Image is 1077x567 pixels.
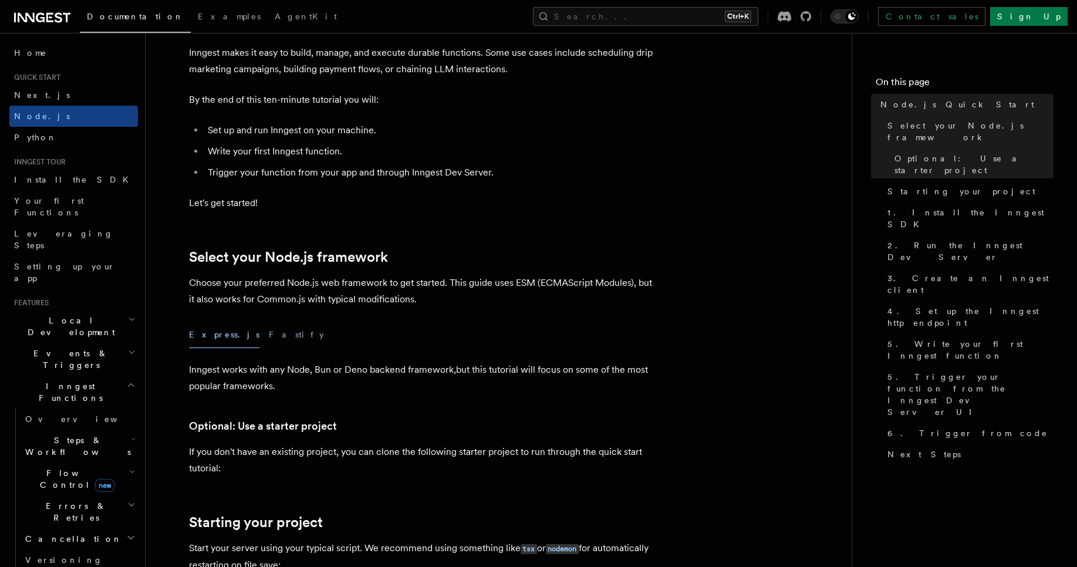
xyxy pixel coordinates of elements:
p: If you don't have an existing project, you can clone the following starter project to run through... [189,444,659,477]
a: Select your Node.js framework [189,249,388,265]
p: By the end of this ten-minute tutorial you will: [189,92,659,108]
span: Install the SDK [14,175,136,184]
button: Errors & Retries [21,495,138,528]
span: 4. Set up the Inngest http endpoint [887,305,1054,329]
button: Fastify [269,322,324,348]
span: Local Development [9,315,128,338]
p: Inngest makes it easy to build, manage, and execute durable functions. Some use cases include sch... [189,45,659,77]
span: Setting up your app [14,262,115,283]
li: Write your first Inngest function. [204,143,659,160]
button: Express.js [189,322,259,348]
span: Next.js [14,90,70,100]
span: Node.js Quick Start [880,99,1034,110]
button: Search...Ctrl+K [533,7,758,26]
span: Optional: Use a starter project [894,153,1054,176]
span: 6. Trigger from code [887,427,1048,439]
a: Optional: Use a starter project [189,418,337,434]
a: tsx [521,542,537,553]
a: Contact sales [878,7,985,26]
code: tsx [521,544,537,554]
a: Overview [21,409,138,430]
span: Steps & Workflows [21,434,131,458]
a: Starting your project [189,514,323,531]
p: Inngest works with any Node, Bun or Deno backend framework,but this tutorial will focus on some o... [189,362,659,394]
a: Node.js Quick Start [876,94,1054,115]
a: Examples [191,4,268,32]
p: Let's get started! [189,195,659,211]
a: Documentation [80,4,191,33]
a: Install the SDK [9,169,138,190]
span: Quick start [9,73,60,82]
span: Node.js [14,112,70,121]
a: Next.js [9,85,138,106]
code: nodemon [546,544,579,554]
a: Python [9,127,138,148]
button: Cancellation [21,528,138,549]
span: Starting your project [887,185,1035,197]
span: Select your Node.js framework [887,120,1054,143]
a: 2. Run the Inngest Dev Server [883,235,1054,268]
button: Local Development [9,310,138,343]
li: Set up and run Inngest on your machine. [204,122,659,139]
span: Next Steps [887,448,961,460]
a: 5. Trigger your function from the Inngest Dev Server UI [883,366,1054,423]
span: 3. Create an Inngest client [887,272,1054,296]
button: Inngest Functions [9,376,138,409]
a: 1. Install the Inngest SDK [883,202,1054,235]
span: Documentation [87,12,184,21]
span: Events & Triggers [9,347,128,371]
span: Errors & Retries [21,500,127,524]
a: Home [9,42,138,63]
span: Inngest Functions [9,380,127,404]
a: Node.js [9,106,138,127]
a: 5. Write your first Inngest function [883,333,1054,366]
a: AgentKit [268,4,344,32]
a: Setting up your app [9,256,138,289]
span: new [95,479,114,492]
span: Examples [198,12,261,21]
span: Inngest tour [9,157,66,167]
button: Toggle dark mode [830,9,859,23]
a: Sign Up [990,7,1068,26]
li: Trigger your function from your app and through Inngest Dev Server. [204,164,659,181]
a: Optional: Use a starter project [890,148,1054,181]
button: Flow Controlnew [21,463,138,495]
a: Next Steps [883,444,1054,465]
span: AgentKit [275,12,337,21]
span: Versioning [25,555,103,565]
span: 5. Trigger your function from the Inngest Dev Server UI [887,371,1054,418]
a: Your first Functions [9,190,138,223]
span: Your first Functions [14,196,84,217]
span: 5. Write your first Inngest function [887,338,1054,362]
span: 2. Run the Inngest Dev Server [887,239,1054,263]
a: 3. Create an Inngest client [883,268,1054,301]
span: Home [14,47,47,59]
a: Leveraging Steps [9,223,138,256]
kbd: Ctrl+K [725,11,751,22]
span: Python [14,133,57,142]
span: Overview [25,414,146,424]
span: Cancellation [21,533,122,545]
a: Starting your project [883,181,1054,202]
a: Select your Node.js framework [883,115,1054,148]
a: nodemon [546,542,579,553]
button: Steps & Workflows [21,430,138,463]
p: Choose your preferred Node.js web framework to get started. This guide uses ESM (ECMAScript Modul... [189,275,659,308]
span: Flow Control [21,467,129,491]
a: 6. Trigger from code [883,423,1054,444]
span: Leveraging Steps [14,229,113,250]
h4: On this page [876,75,1054,94]
span: 1. Install the Inngest SDK [887,207,1054,230]
button: Events & Triggers [9,343,138,376]
span: Features [9,298,49,308]
a: 4. Set up the Inngest http endpoint [883,301,1054,333]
